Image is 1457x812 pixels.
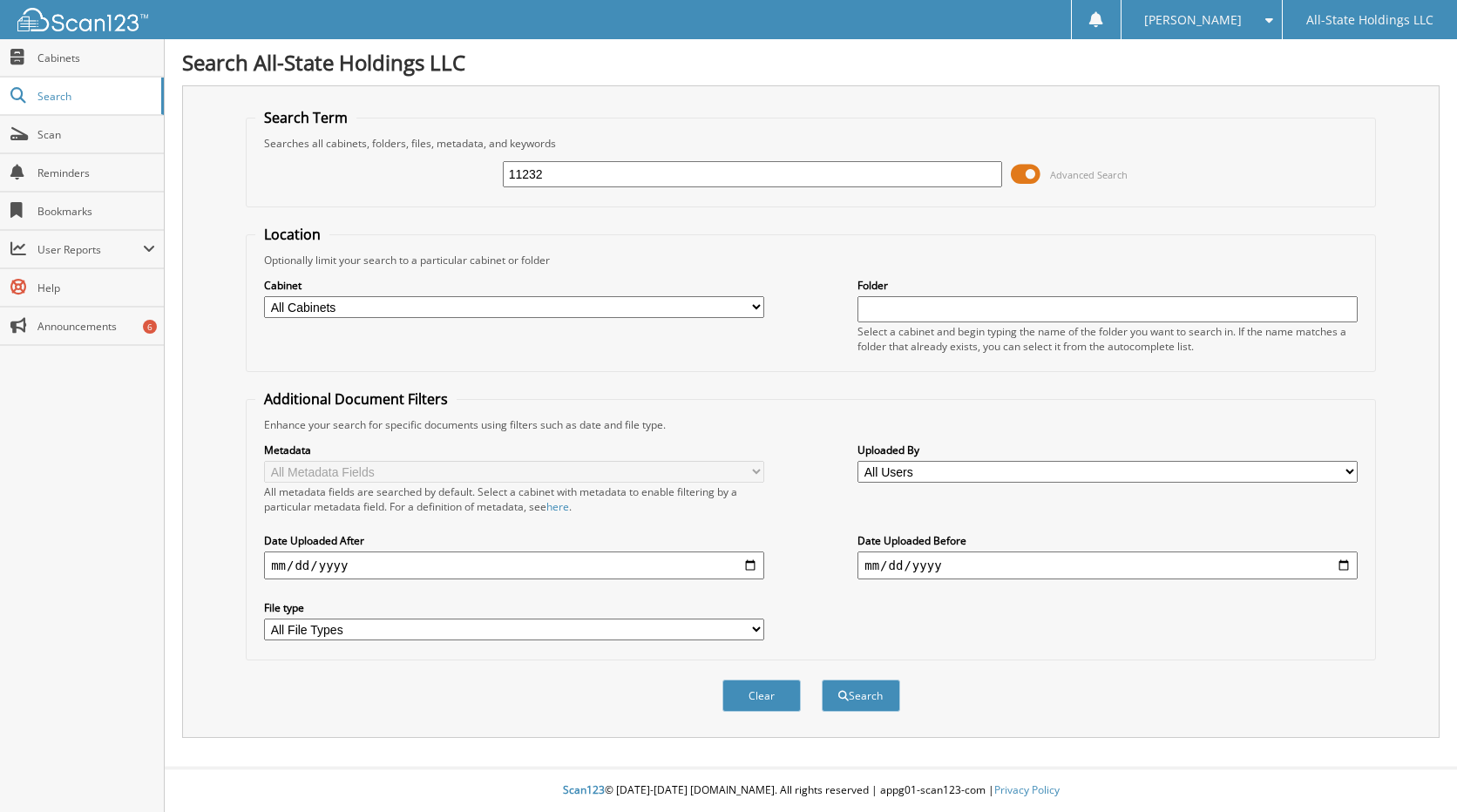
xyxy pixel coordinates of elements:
[255,108,356,127] legend: Search Term
[182,48,1440,77] h1: Search All-State Holdings LLC
[857,443,1358,457] label: Uploaded By
[264,533,764,548] label: Date Uploaded After
[255,417,1366,432] div: Enhance your search for specific documents using filters such as date and file type.
[1144,15,1242,25] span: [PERSON_NAME]
[546,499,569,514] a: here
[37,51,155,65] span: Cabinets
[264,443,764,457] label: Metadata
[264,484,764,514] div: All metadata fields are searched by default. Select a cabinet with metadata to enable filtering b...
[165,769,1457,812] div: © [DATE]-[DATE] [DOMAIN_NAME]. All rights reserved | appg01-scan123-com |
[822,680,900,712] button: Search
[264,278,764,293] label: Cabinet
[994,782,1060,797] a: Privacy Policy
[37,166,155,180] span: Reminders
[17,8,148,31] img: scan123-logo-white.svg
[722,680,801,712] button: Clear
[37,127,155,142] span: Scan
[857,324,1358,354] div: Select a cabinet and begin typing the name of the folder you want to search in. If the name match...
[255,389,457,409] legend: Additional Document Filters
[37,281,155,295] span: Help
[563,782,605,797] span: Scan123
[857,551,1358,579] input: end
[255,253,1366,267] div: Optionally limit your search to a particular cabinet or folder
[857,278,1358,293] label: Folder
[1306,15,1433,25] span: All-State Holdings LLC
[37,242,143,257] span: User Reports
[37,89,152,104] span: Search
[143,320,157,334] div: 6
[857,533,1358,548] label: Date Uploaded Before
[255,136,1366,151] div: Searches all cabinets, folders, files, metadata, and keywords
[1370,728,1457,812] iframe: Chat Widget
[37,204,155,219] span: Bookmarks
[264,600,764,615] label: File type
[264,551,764,579] input: start
[37,319,155,334] span: Announcements
[255,225,329,244] legend: Location
[1050,168,1128,181] span: Advanced Search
